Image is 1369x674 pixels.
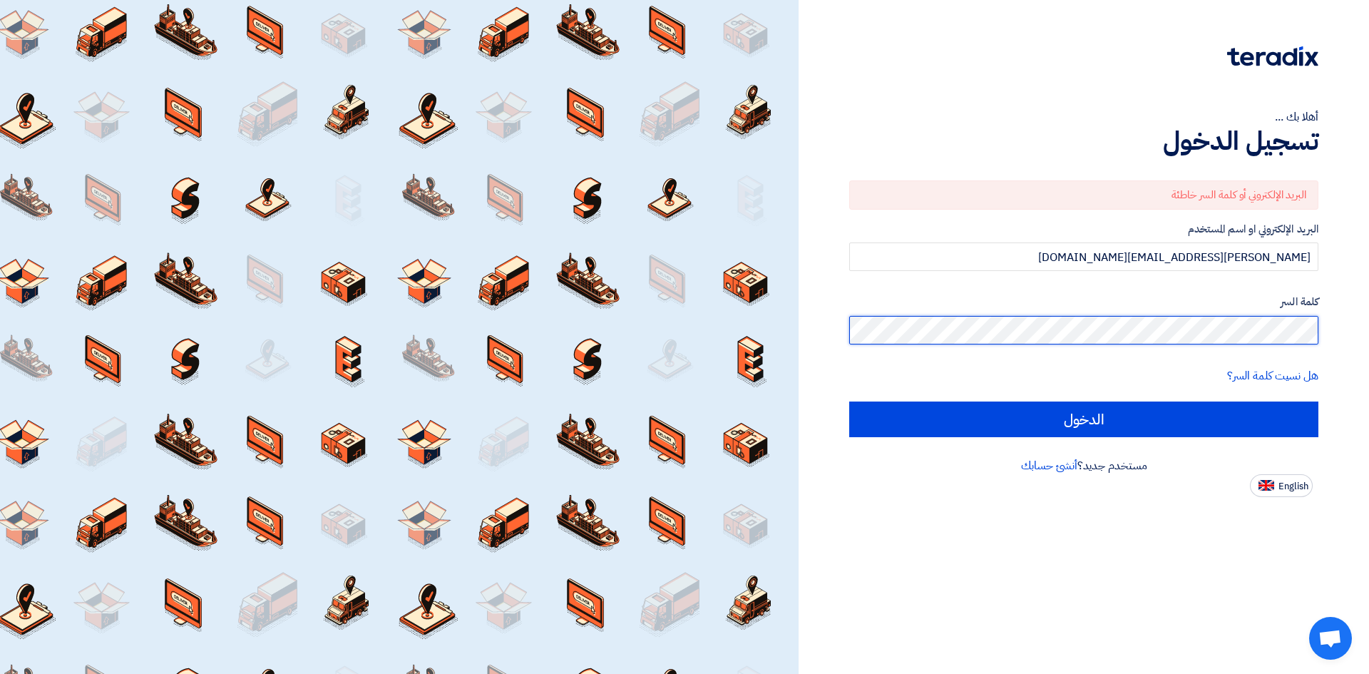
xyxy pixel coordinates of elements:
[849,402,1318,437] input: الدخول
[849,180,1318,210] div: البريد الإلكتروني أو كلمة السر خاطئة
[849,126,1318,157] h1: تسجيل الدخول
[1227,367,1318,384] a: هل نسيت كلمة السر؟
[849,242,1318,271] input: أدخل بريد العمل الإلكتروني او اسم المستخدم الخاص بك ...
[1278,481,1308,491] span: English
[849,108,1318,126] div: أهلا بك ...
[1227,46,1318,66] img: Teradix logo
[849,221,1318,238] label: البريد الإلكتروني او اسم المستخدم
[1258,480,1274,491] img: en-US.png
[849,457,1318,474] div: مستخدم جديد؟
[849,294,1318,310] label: كلمة السر
[1309,617,1352,660] div: Open chat
[1021,457,1077,474] a: أنشئ حسابك
[1250,474,1313,497] button: English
